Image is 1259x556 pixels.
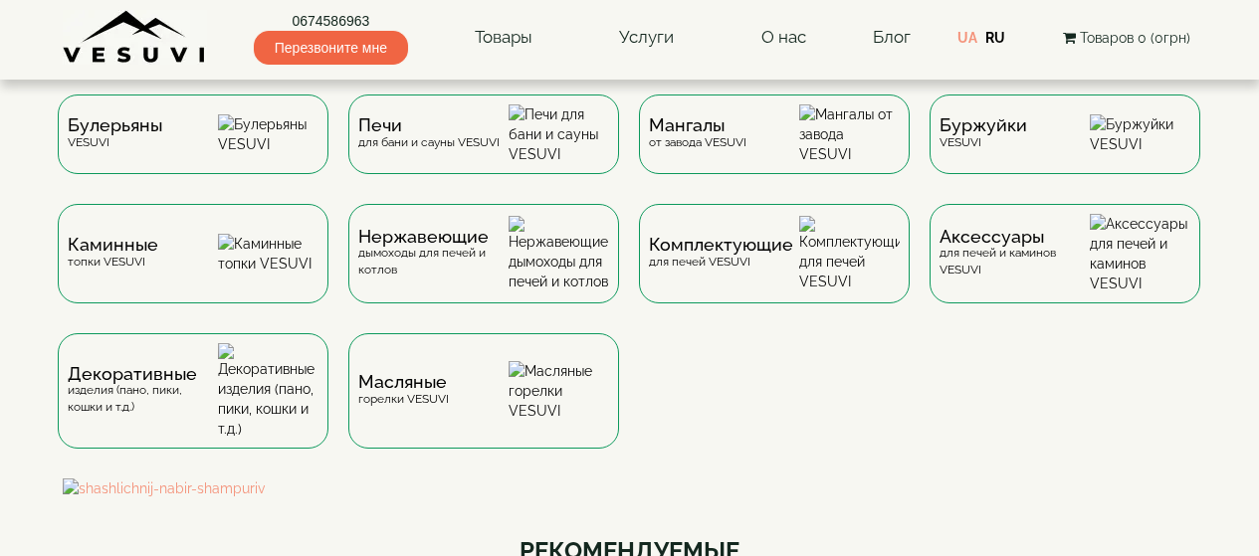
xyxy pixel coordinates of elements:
img: Завод VESUVI [63,10,207,65]
img: shashlichnij-nabir-shampuriv [63,478,1197,498]
a: БуржуйкиVESUVI Буржуйки VESUVI [920,94,1210,204]
a: Масляныегорелки VESUVI Масляные горелки VESUVI [338,333,629,478]
span: Декоративные [68,366,218,382]
span: Комплектующие [649,237,793,253]
a: БулерьяныVESUVI Булерьяны VESUVI [48,94,338,204]
div: для бани и сауны VESUVI [358,117,500,150]
a: RU [985,30,1005,46]
img: Мангалы от завода VESUVI [799,104,900,164]
div: для печей VESUVI [649,237,793,270]
span: Каминные [68,237,158,253]
img: Нержавеющие дымоходы для печей и котлов [509,216,609,291]
div: топки VESUVI [68,237,158,270]
img: Буржуйки VESUVI [1090,114,1190,154]
a: 0674586963 [254,11,408,31]
span: Буржуйки [940,117,1027,133]
div: VESUVI [68,117,162,150]
a: Блог [873,27,911,47]
span: Масляные [358,374,449,390]
img: Каминные топки VESUVI [218,234,318,274]
span: Булерьяны [68,117,162,133]
div: горелки VESUVI [358,374,449,407]
img: Печи для бани и сауны VESUVI [509,104,609,164]
a: Услуги [599,15,694,61]
span: Мангалы [649,117,746,133]
a: О нас [741,15,826,61]
div: для печей и каминов VESUVI [940,229,1090,278]
div: VESUVI [940,117,1027,150]
span: Перезвоните мне [254,31,408,65]
span: Аксессуары [940,229,1090,245]
div: изделия (пано, пики, кошки и т.д.) [68,366,218,416]
a: Печидля бани и сауны VESUVI Печи для бани и сауны VESUVI [338,94,629,204]
a: Декоративныеизделия (пано, пики, кошки и т.д.) Декоративные изделия (пано, пики, кошки и т.д.) [48,333,338,478]
span: Печи [358,117,500,133]
a: Каминныетопки VESUVI Каминные топки VESUVI [48,204,338,333]
a: Мангалыот завода VESUVI Мангалы от завода VESUVI [629,94,920,204]
span: Нержавеющие [358,229,509,245]
div: дымоходы для печей и котлов [358,229,509,278]
img: Декоративные изделия (пано, пики, кошки и т.д.) [218,343,318,439]
img: Булерьяны VESUVI [218,114,318,154]
button: Товаров 0 (0грн) [1057,27,1196,49]
img: Масляные горелки VESUVI [509,361,609,421]
a: Комплектующиедля печей VESUVI Комплектующие для печей VESUVI [629,204,920,333]
div: от завода VESUVI [649,117,746,150]
a: Товары [455,15,552,61]
a: UA [957,30,977,46]
a: Нержавеющиедымоходы для печей и котлов Нержавеющие дымоходы для печей и котлов [338,204,629,333]
img: Аксессуары для печей и каминов VESUVI [1090,214,1190,293]
a: Аксессуарыдля печей и каминов VESUVI Аксессуары для печей и каминов VESUVI [920,204,1210,333]
img: Комплектующие для печей VESUVI [799,216,900,291]
span: Товаров 0 (0грн) [1080,30,1190,46]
